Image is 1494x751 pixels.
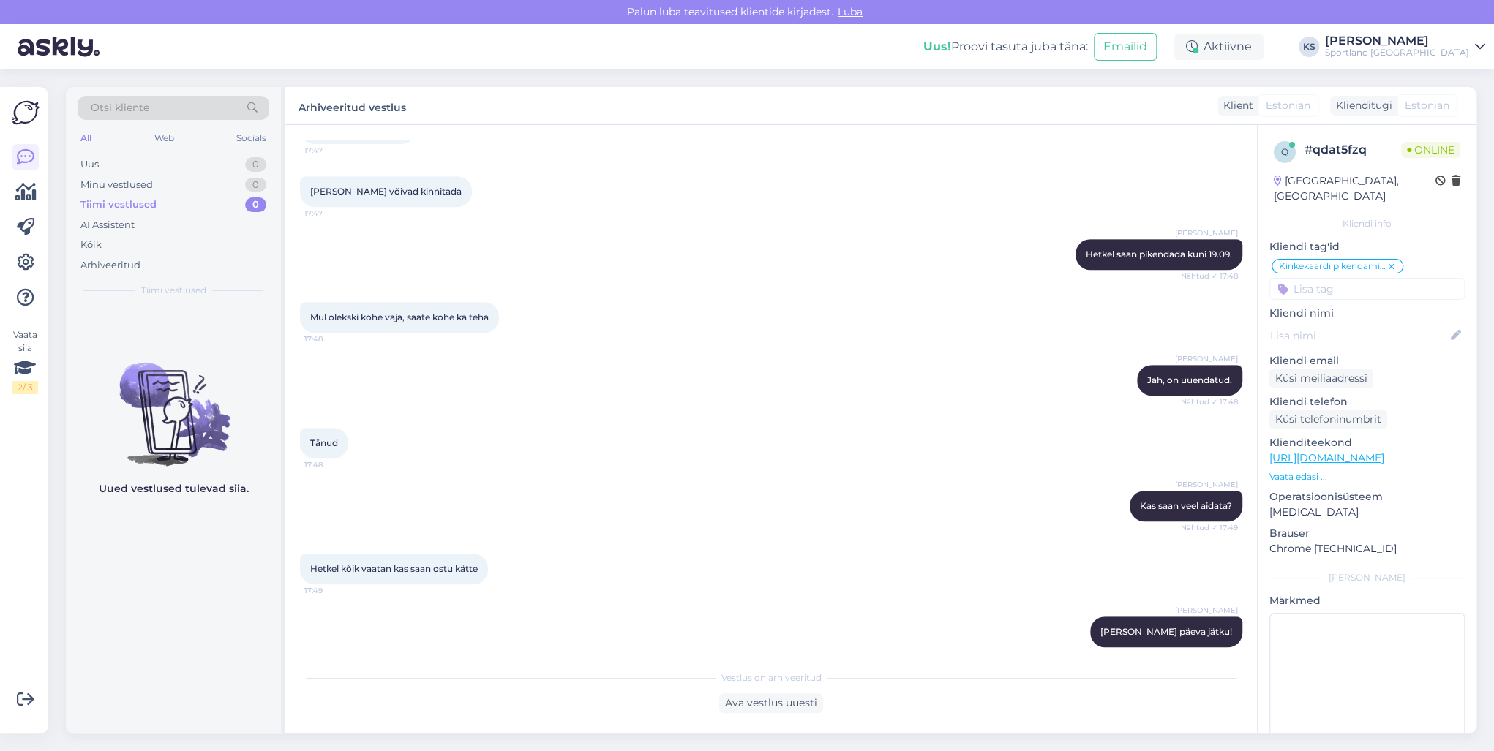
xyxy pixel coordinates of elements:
div: 0 [245,197,266,212]
a: [PERSON_NAME]Sportland [GEOGRAPHIC_DATA] [1325,35,1485,59]
div: KS [1299,37,1319,57]
div: # qdat5fzq [1305,141,1401,159]
div: Klient [1217,98,1253,113]
span: q [1281,146,1288,157]
span: Tiimi vestlused [141,284,206,297]
span: Jah, on uuendatud. [1147,374,1232,385]
p: Vaata edasi ... [1269,470,1465,483]
p: Chrome [TECHNICAL_ID] [1269,541,1465,556]
span: Kas saan veel aidata? [1140,500,1232,511]
span: [PERSON_NAME] [1175,227,1238,238]
span: Estonian [1266,98,1310,113]
div: 0 [245,178,266,192]
span: Tänud [310,437,338,448]
span: 17:49 [1183,648,1238,659]
a: [URL][DOMAIN_NAME] [1269,451,1384,464]
label: Arhiveeritud vestlus [299,96,406,116]
span: Online [1401,142,1460,158]
span: Vestlus on arhiveeritud [721,671,822,684]
p: Operatsioonisüsteem [1269,489,1465,505]
div: Ava vestlus uuesti [719,693,823,713]
p: Klienditeekond [1269,435,1465,450]
span: Nähtud ✓ 17:48 [1181,396,1238,407]
input: Lisa tag [1269,278,1465,300]
div: [PERSON_NAME] [1325,35,1469,47]
p: Kliendi nimi [1269,306,1465,321]
div: Socials [233,129,269,148]
span: [PERSON_NAME] päeva jätku! [1100,626,1232,637]
div: Klienditugi [1330,98,1392,113]
p: Kliendi telefon [1269,394,1465,410]
span: Hetkel saan pikendada kuni 19.09. [1086,249,1232,260]
b: Uus! [923,39,951,53]
p: Kliendi email [1269,353,1465,369]
span: Luba [833,5,867,18]
div: Kõik [80,238,102,252]
button: Emailid [1094,33,1157,61]
span: 17:47 [304,208,359,219]
p: [MEDICAL_DATA] [1269,505,1465,520]
p: Brauser [1269,526,1465,541]
img: No chats [66,336,281,468]
span: 17:47 [304,145,359,156]
div: 0 [245,157,266,172]
div: Kliendi info [1269,217,1465,230]
p: Märkmed [1269,593,1465,608]
span: Otsi kliente [91,100,149,116]
div: Küsi meiliaadressi [1269,369,1373,388]
span: Mul olekski kohe vaja, saate kohe ka teha [310,312,489,322]
div: Aktiivne [1174,34,1264,60]
span: 17:48 [304,459,359,470]
span: Nähtud ✓ 17:49 [1181,522,1238,533]
div: AI Assistent [80,218,135,233]
span: Hetkel kõik vaatan kas saan ostu kätte [310,563,478,574]
div: Minu vestlused [80,178,153,192]
img: Askly Logo [12,99,40,127]
div: Proovi tasuta juba täna: [923,38,1088,56]
span: 17:49 [304,585,359,596]
div: Uus [80,157,99,172]
span: 17:48 [304,333,359,344]
div: [PERSON_NAME] [1269,571,1465,584]
span: [PERSON_NAME] võivad kinnitada [310,186,462,197]
span: [PERSON_NAME] [1175,353,1238,364]
div: 2 / 3 [12,381,38,394]
div: Arhiveeritud [80,258,140,273]
input: Lisa nimi [1270,328,1448,344]
span: [PERSON_NAME] [1175,605,1238,616]
span: Nähtud ✓ 17:48 [1181,271,1238,282]
p: Kliendi tag'id [1269,239,1465,254]
span: [PERSON_NAME] [1175,479,1238,490]
div: Tiimi vestlused [80,197,157,212]
div: [GEOGRAPHIC_DATA], [GEOGRAPHIC_DATA] [1274,173,1435,204]
div: Sportland [GEOGRAPHIC_DATA] [1325,47,1469,59]
div: Küsi telefoninumbrit [1269,410,1387,429]
div: Vaata siia [12,328,38,394]
div: All [78,129,94,148]
span: Estonian [1405,98,1449,113]
div: Web [151,129,177,148]
p: Uued vestlused tulevad siia. [99,481,249,497]
span: Kinkekaardi pikendamine [1279,262,1386,271]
